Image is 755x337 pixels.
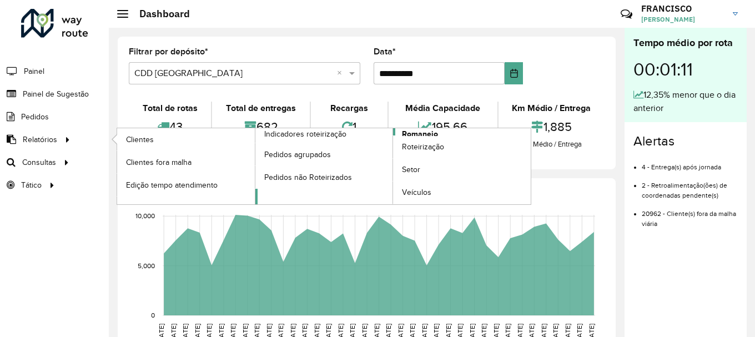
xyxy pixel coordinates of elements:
div: 00:01:11 [633,51,738,88]
span: Clientes [126,134,154,145]
button: Choose Date [505,62,523,84]
span: Romaneio [402,128,438,140]
label: Filtrar por depósito [129,45,208,58]
a: Pedidos não Roteirizados [255,166,393,188]
span: Veículos [402,187,431,198]
div: 12,35% menor que o dia anterior [633,88,738,115]
a: Edição tempo atendimento [117,174,255,196]
text: 10,000 [135,212,155,219]
h4: Alertas [633,133,738,149]
li: 20962 - Cliente(s) fora da malha viária [642,200,738,229]
a: Veículos [393,182,531,204]
span: Pedidos agrupados [264,149,331,160]
span: Indicadores roteirização [264,128,346,140]
div: Km Médio / Entrega [501,102,602,115]
a: Contato Rápido [615,2,638,26]
li: 4 - Entrega(s) após jornada [642,154,738,172]
span: Setor [402,164,420,175]
div: 43 [132,115,208,139]
span: Pedidos não Roteirizados [264,172,352,183]
div: Total de entregas [215,102,306,115]
div: Média Capacidade [391,102,494,115]
div: 1 [314,115,385,139]
div: Recargas [314,102,385,115]
a: Romaneio [255,128,531,204]
span: Consultas [22,157,56,168]
div: 195,66 [391,115,494,139]
a: Indicadores roteirização [117,128,393,204]
div: Km Médio / Entrega [501,139,602,150]
a: Pedidos agrupados [255,143,393,165]
div: Total de rotas [132,102,208,115]
div: Tempo médio por rota [633,36,738,51]
h2: Dashboard [128,8,190,20]
text: 0 [151,311,155,319]
a: Roteirização [393,136,531,158]
a: Clientes [117,128,255,150]
h3: FRANCISCO [641,3,724,14]
div: 682 [215,115,306,139]
span: [PERSON_NAME] [641,14,724,24]
a: Setor [393,159,531,181]
span: Edição tempo atendimento [126,179,218,191]
span: Pedidos [21,111,49,123]
span: Painel [24,66,44,77]
span: Relatórios [23,134,57,145]
label: Data [374,45,396,58]
li: 2 - Retroalimentação(ões) de coordenadas pendente(s) [642,172,738,200]
span: Roteirização [402,141,444,153]
span: Clear all [337,67,346,80]
span: Clientes fora malha [126,157,192,168]
text: 5,000 [138,262,155,269]
span: Painel de Sugestão [23,88,89,100]
span: Tático [21,179,42,191]
a: Clientes fora malha [117,151,255,173]
div: 1,885 [501,115,602,139]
